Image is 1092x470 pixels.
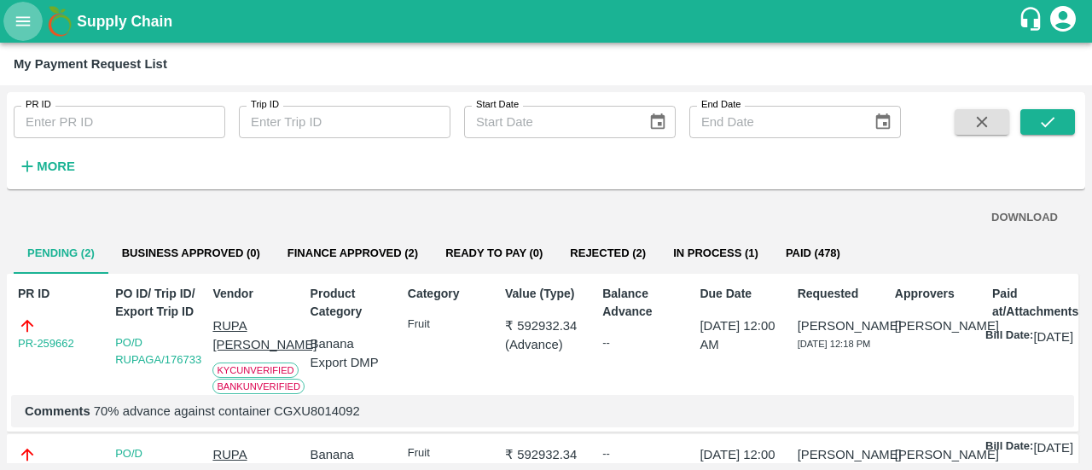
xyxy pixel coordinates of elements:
[1033,438,1073,457] p: [DATE]
[505,445,587,464] p: ₹ 592932.34
[115,285,197,321] p: PO ID/ Trip ID/ Export Trip ID
[701,98,741,112] label: End Date
[26,98,51,112] label: PR ID
[992,285,1074,321] p: Paid at/Attachments
[602,445,684,462] div: --
[3,2,43,41] button: open drawer
[251,98,279,112] label: Trip ID
[798,285,880,303] p: Requested
[985,203,1065,233] button: DOWNLOAD
[602,334,684,351] div: --
[14,152,79,181] button: More
[1033,328,1073,346] p: [DATE]
[274,233,432,274] button: Finance Approved (2)
[311,334,392,373] p: Banana Export DMP
[1018,6,1048,37] div: customer-support
[37,160,75,173] strong: More
[115,336,201,366] a: PO/D RUPAGA/176733
[14,53,167,75] div: My Payment Request List
[772,233,854,274] button: Paid (478)
[798,445,880,464] p: [PERSON_NAME]
[25,402,1060,421] p: 70% advance against container CGXU8014092
[18,335,74,352] a: PR-259662
[700,316,781,355] p: [DATE] 12:00 AM
[212,363,298,378] span: KYC Unverified
[798,316,880,335] p: [PERSON_NAME]
[43,4,77,38] img: logo
[212,285,294,303] p: Vendor
[505,335,587,354] p: ( Advance )
[867,106,899,138] button: Choose date
[14,233,108,274] button: Pending (2)
[985,438,1033,457] p: Bill Date:
[798,339,871,349] span: [DATE] 12:18 PM
[895,285,977,303] p: Approvers
[700,285,781,303] p: Due Date
[212,379,305,394] span: Bank Unverified
[895,316,977,335] p: [PERSON_NAME]
[239,106,450,138] input: Enter Trip ID
[1048,3,1078,39] div: account of current user
[556,233,659,274] button: Rejected (2)
[602,285,684,321] p: Balance Advance
[476,98,519,112] label: Start Date
[432,233,556,274] button: Ready To Pay (0)
[77,13,172,30] b: Supply Chain
[408,445,490,461] p: Fruit
[408,316,490,333] p: Fruit
[895,445,977,464] p: [PERSON_NAME]
[464,106,635,138] input: Start Date
[14,106,225,138] input: Enter PR ID
[408,285,490,303] p: Category
[642,106,674,138] button: Choose date
[311,285,392,321] p: Product Category
[659,233,772,274] button: In Process (1)
[212,316,294,355] p: RUPA [PERSON_NAME]
[108,233,274,274] button: Business Approved (0)
[25,404,90,418] b: Comments
[505,316,587,335] p: ₹ 592932.34
[18,285,100,303] p: PR ID
[689,106,860,138] input: End Date
[77,9,1018,33] a: Supply Chain
[985,328,1033,346] p: Bill Date:
[505,285,587,303] p: Value (Type)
